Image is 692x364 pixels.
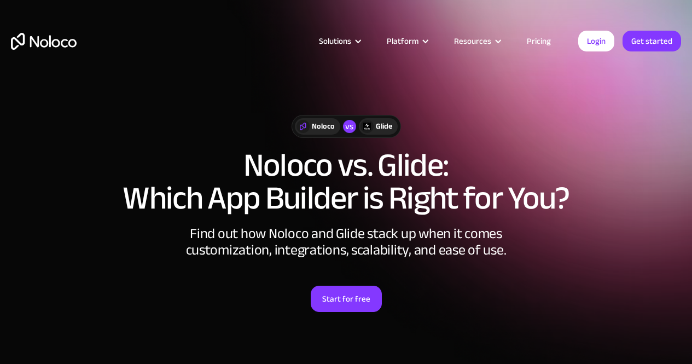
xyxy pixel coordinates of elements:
div: Solutions [319,34,351,48]
div: Noloco [312,120,335,132]
div: Platform [387,34,418,48]
div: Glide [376,120,392,132]
a: Pricing [513,34,565,48]
h1: Noloco vs. Glide: Which App Builder is Right for You? [11,149,681,215]
a: Login [578,31,614,51]
div: vs [343,120,356,133]
a: Start for free [311,286,382,312]
div: Solutions [305,34,373,48]
div: Find out how Noloco and Glide stack up when it comes customization, integrations, scalability, an... [182,226,510,258]
div: Resources [454,34,491,48]
a: Get started [623,31,681,51]
div: Resources [440,34,513,48]
div: Platform [373,34,440,48]
a: home [11,33,77,50]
